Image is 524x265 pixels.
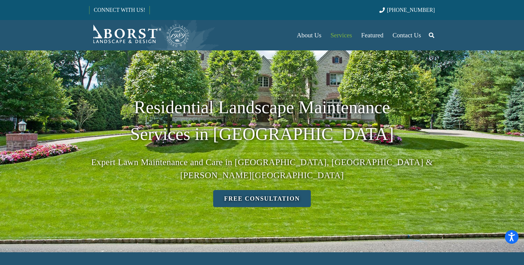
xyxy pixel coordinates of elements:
a: [PHONE_NUMBER] [379,7,435,13]
span: About Us [297,32,321,39]
span: Residential Landscape Maintenance Services in [GEOGRAPHIC_DATA] [130,97,394,144]
a: Services [326,20,357,50]
span: Contact Us [393,32,421,39]
a: Free consultation [213,190,311,207]
span: Expert Lawn Maintenance and Care in [GEOGRAPHIC_DATA], [GEOGRAPHIC_DATA] & [PERSON_NAME][GEOGRAPH... [91,157,433,180]
a: About Us [292,20,326,50]
a: Borst-Logo [89,23,190,47]
span: [PHONE_NUMBER] [387,7,435,13]
a: Search [425,28,438,43]
span: Services [331,32,352,39]
a: Contact Us [388,20,426,50]
a: Featured [357,20,388,50]
a: CONNECT WITH US! [89,3,149,17]
span: Featured [361,32,383,39]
